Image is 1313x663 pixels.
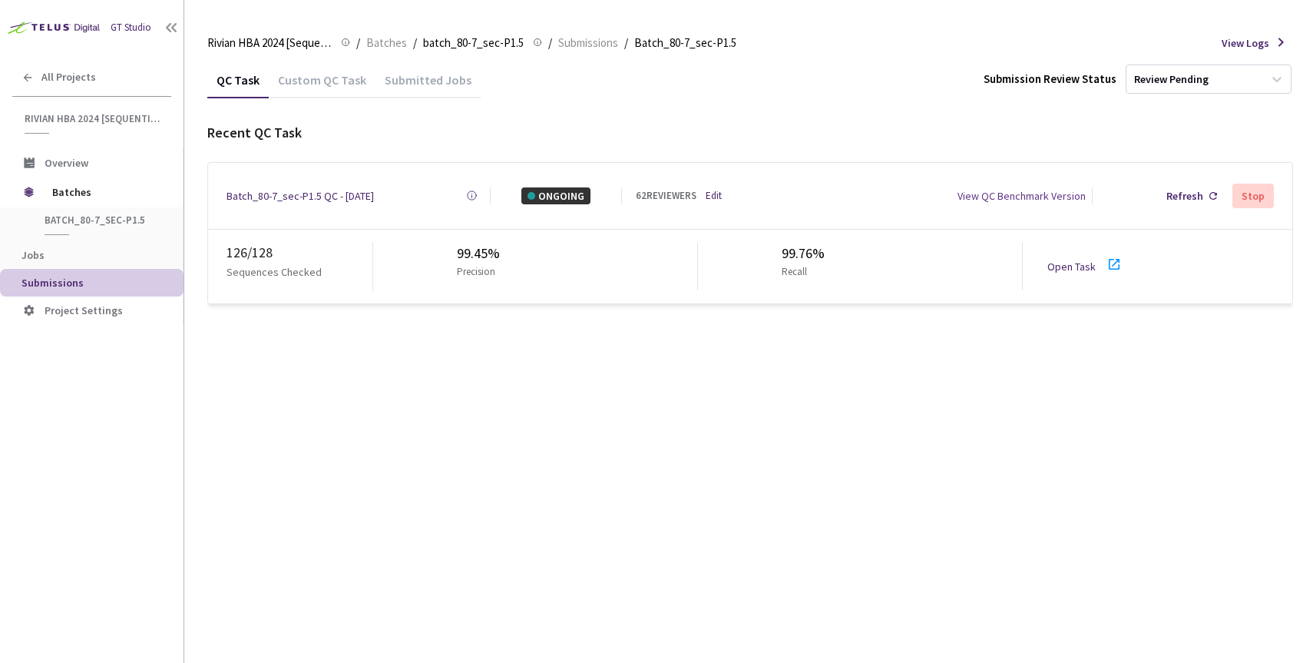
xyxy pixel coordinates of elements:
[782,243,825,264] div: 99.76%
[207,72,269,98] div: QC Task
[207,34,332,52] span: Rivian HBA 2024 [Sequential]
[1222,35,1269,51] span: View Logs
[1047,260,1096,273] a: Open Task
[1242,190,1265,202] div: Stop
[624,34,628,52] li: /
[25,112,162,125] span: Rivian HBA 2024 [Sequential]
[457,243,501,264] div: 99.45%
[356,34,360,52] li: /
[269,72,375,98] div: Custom QC Task
[21,248,45,262] span: Jobs
[634,34,736,52] span: Batch_80-7_sec-P1.5
[413,34,417,52] li: /
[457,264,495,280] p: Precision
[227,264,322,280] p: Sequences Checked
[45,303,123,317] span: Project Settings
[548,34,552,52] li: /
[423,34,524,52] span: batch_80-7_sec-P1.5
[363,34,410,51] a: Batches
[555,34,621,51] a: Submissions
[227,242,372,264] div: 126 / 128
[636,188,696,204] div: 62 REVIEWERS
[984,70,1116,88] div: Submission Review Status
[45,214,158,227] span: batch_80-7_sec-P1.5
[207,122,1293,144] div: Recent QC Task
[366,34,407,52] span: Batches
[52,177,157,207] span: Batches
[375,72,481,98] div: Submitted Jobs
[782,264,819,280] p: Recall
[111,20,151,35] div: GT Studio
[957,187,1086,204] div: View QC Benchmark Version
[21,276,84,290] span: Submissions
[1166,187,1203,204] div: Refresh
[558,34,618,52] span: Submissions
[45,156,88,170] span: Overview
[706,188,722,204] a: Edit
[1134,72,1209,87] div: Review Pending
[227,187,374,204] a: Batch_80-7_sec-P1.5 QC - [DATE]
[41,71,96,84] span: All Projects
[521,187,590,204] div: ONGOING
